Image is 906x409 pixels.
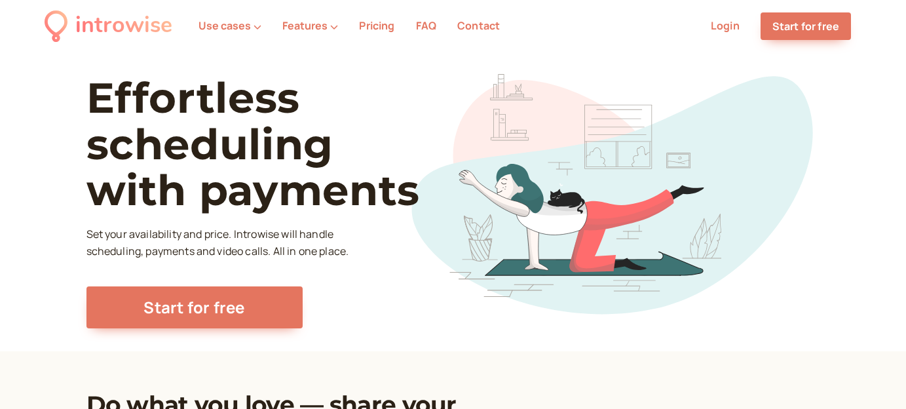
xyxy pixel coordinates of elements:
a: Start for free [761,12,851,40]
a: Contact [457,18,500,33]
a: Login [711,18,740,33]
div: introwise [75,8,172,44]
a: Pricing [359,18,394,33]
p: Set your availability and price. Introwise will handle scheduling, payments and video calls. All ... [86,226,352,260]
a: Start for free [86,286,303,328]
h1: Effortless scheduling with payments [86,75,467,213]
button: Use cases [198,20,261,31]
button: Features [282,20,338,31]
a: introwise [45,8,172,44]
a: FAQ [416,18,436,33]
